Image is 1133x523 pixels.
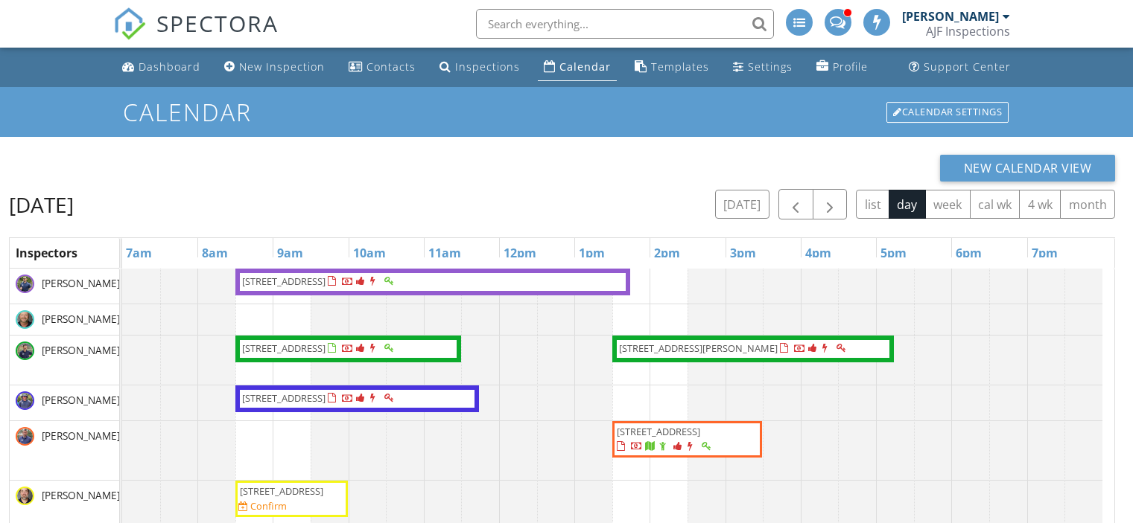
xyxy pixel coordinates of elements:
a: 7am [122,241,156,265]
span: [PERSON_NAME] [39,429,123,443]
a: 4pm [802,241,835,265]
a: SPECTORA [113,20,279,51]
img: The Best Home Inspection Software - Spectora [113,7,146,40]
button: Next day [813,189,848,219]
button: New Calendar View [940,155,1116,182]
a: Dashboard [116,54,206,81]
div: Dashboard [139,60,200,74]
img: levi_k.jpg [16,487,34,505]
img: d68edfb263f546258320798d8f4d03b5_l0_0011_13_2023__3_32_02_pm.jpg [16,275,34,293]
span: SPECTORA [156,7,279,39]
span: Inspectors [16,245,77,261]
div: New Inspection [239,60,325,74]
a: 7pm [1028,241,1061,265]
div: [PERSON_NAME] [902,9,999,24]
span: [PERSON_NAME] [39,312,123,327]
a: 10am [349,241,390,265]
a: Support Center [903,54,1017,81]
a: 9am [273,241,307,265]
a: 12pm [500,241,540,265]
h1: Calendar [123,99,1010,125]
span: [STREET_ADDRESS][PERSON_NAME] [619,341,778,355]
a: Templates [629,54,715,81]
div: Settings [748,60,793,74]
div: Inspections [455,60,520,74]
button: week [925,190,971,219]
img: kurtis_n.jpg [16,310,34,329]
a: 1pm [575,241,609,265]
div: Contacts [366,60,416,74]
button: cal wk [970,190,1021,219]
div: Confirm [250,500,287,512]
span: [PERSON_NAME] [39,488,123,503]
a: 3pm [726,241,760,265]
span: [PERSON_NAME] [39,276,123,291]
a: Calendar Settings [885,100,1010,124]
span: [PERSON_NAME] [39,393,123,408]
a: Calendar [538,54,617,81]
div: Profile [833,60,868,74]
button: day [889,190,926,219]
a: 2pm [650,241,684,265]
div: Calendar Settings [886,102,1009,123]
div: AJF Inspections [926,24,1010,39]
a: 8am [198,241,232,265]
img: image202303202148199b2a6088.jpeg [16,427,34,446]
a: Contacts [343,54,422,81]
a: 6pm [952,241,986,265]
div: Support Center [924,60,1011,74]
span: [STREET_ADDRESS] [617,425,700,438]
a: 11am [425,241,465,265]
div: Calendar [559,60,611,74]
img: tyler.jpg [16,391,34,410]
button: month [1060,190,1115,219]
span: [STREET_ADDRESS] [240,484,323,498]
input: Search everything... [476,9,774,39]
span: [PERSON_NAME] [39,343,123,358]
a: Inspections [434,54,526,81]
span: [STREET_ADDRESS] [242,391,326,405]
a: New Inspection [218,54,331,81]
img: image20230130174929b77b8c09.jpeg [16,341,34,360]
button: 4 wk [1019,190,1061,219]
div: Templates [651,60,709,74]
a: 5pm [877,241,910,265]
button: Previous day [778,189,813,219]
button: [DATE] [715,190,769,219]
button: list [856,190,889,219]
span: [STREET_ADDRESS] [242,341,326,355]
span: [STREET_ADDRESS] [242,275,326,288]
h2: [DATE] [9,190,74,219]
a: Settings [727,54,799,81]
a: Company Profile [810,54,874,81]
